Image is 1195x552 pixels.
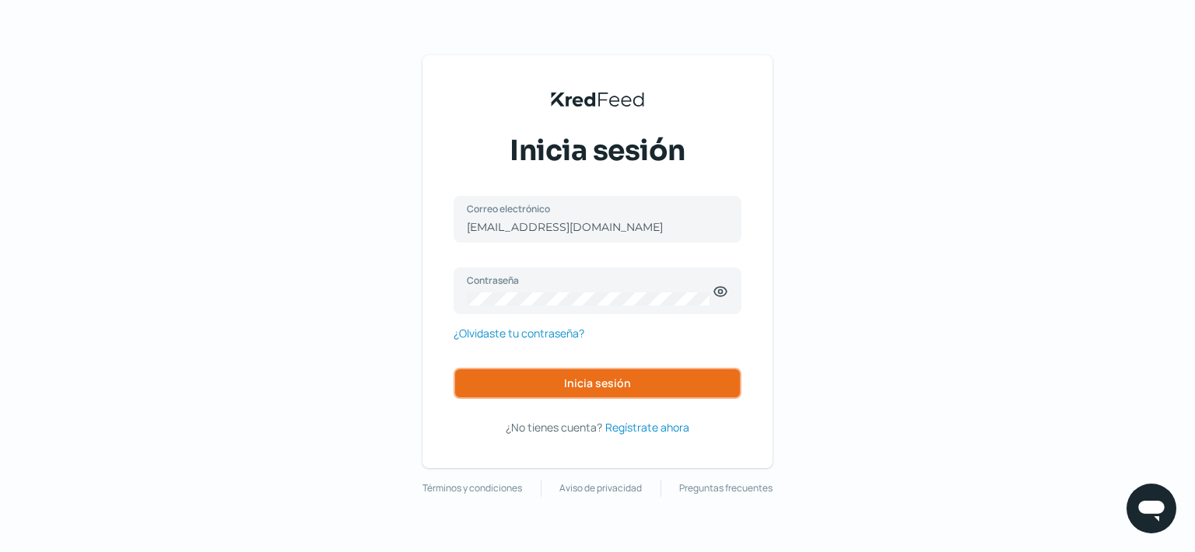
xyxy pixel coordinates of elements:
a: Términos y condiciones [422,480,522,497]
a: Aviso de privacidad [559,480,642,497]
img: chatIcon [1136,493,1167,524]
a: ¿Olvidaste tu contraseña? [454,323,584,343]
a: Preguntas frecuentes [679,480,773,497]
span: ¿No tienes cuenta? [506,420,602,435]
a: Regístrate ahora [605,417,689,437]
label: Contraseña [467,274,713,287]
span: Inicia sesión [510,131,685,170]
span: Inicia sesión [564,378,631,389]
button: Inicia sesión [454,368,741,399]
label: Correo electrónico [467,202,713,215]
